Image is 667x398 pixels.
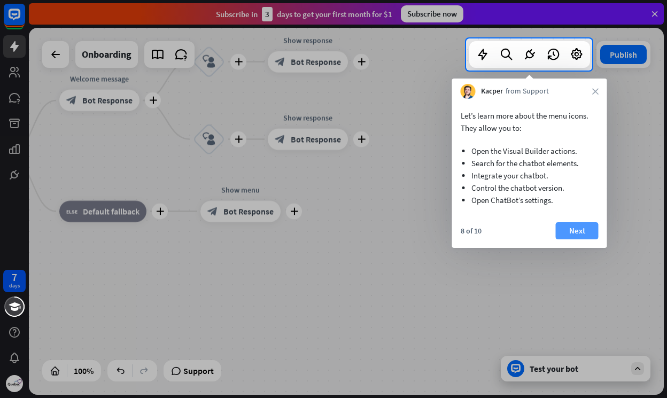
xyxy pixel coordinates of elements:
li: Control the chatbot version. [471,182,588,194]
p: Let’s learn more about the menu icons. They allow you to: [461,110,599,134]
li: Open ChatBot’s settings. [471,194,588,206]
button: Next [556,222,599,239]
button: Open LiveChat chat widget [9,4,41,36]
i: close [592,88,599,95]
li: Integrate your chatbot. [471,169,588,182]
div: 8 of 10 [461,226,482,236]
li: Open the Visual Builder actions. [471,145,588,157]
span: from Support [506,86,549,97]
li: Search for the chatbot elements. [471,157,588,169]
span: Kacper [481,86,503,97]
